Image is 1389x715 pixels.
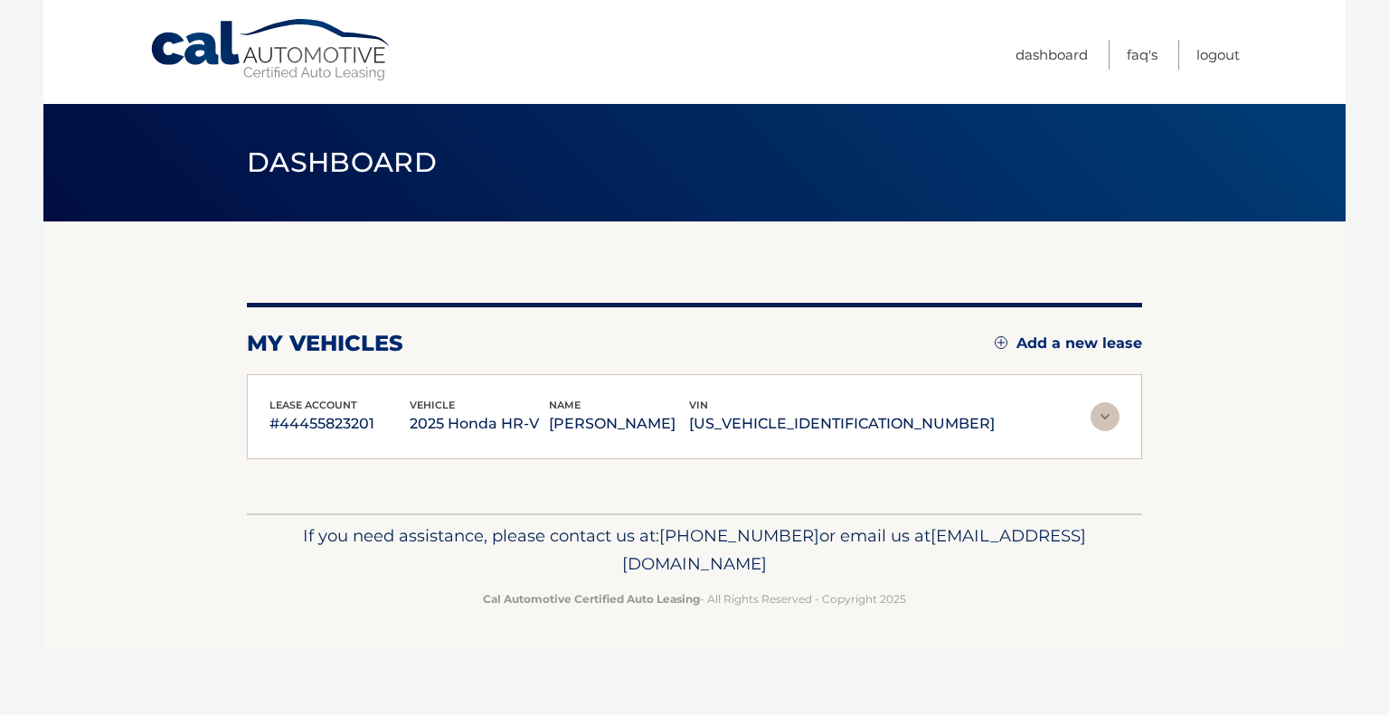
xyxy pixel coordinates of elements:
[269,411,410,437] p: #44455823201
[549,411,689,437] p: [PERSON_NAME]
[149,18,393,82] a: Cal Automotive
[410,411,550,437] p: 2025 Honda HR-V
[1196,40,1240,70] a: Logout
[1016,40,1088,70] a: Dashboard
[259,589,1130,608] p: - All Rights Reserved - Copyright 2025
[549,399,581,411] span: name
[247,330,403,357] h2: my vehicles
[659,525,819,546] span: [PHONE_NUMBER]
[247,146,437,179] span: Dashboard
[1091,402,1120,431] img: accordion-rest.svg
[483,592,700,606] strong: Cal Automotive Certified Auto Leasing
[1127,40,1157,70] a: FAQ's
[689,411,995,437] p: [US_VEHICLE_IDENTIFICATION_NUMBER]
[995,336,1007,349] img: add.svg
[689,399,708,411] span: vin
[269,399,357,411] span: lease account
[995,334,1142,353] a: Add a new lease
[259,522,1130,579] p: If you need assistance, please contact us at: or email us at
[410,399,455,411] span: vehicle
